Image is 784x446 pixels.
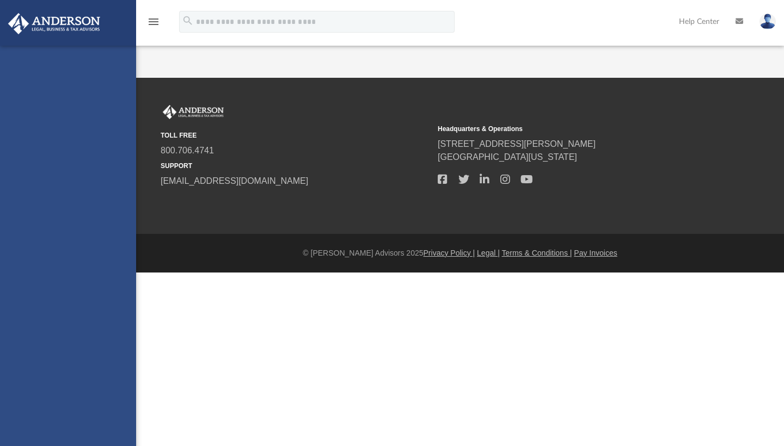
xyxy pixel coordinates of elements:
[161,146,214,155] a: 800.706.4741
[161,161,430,171] small: SUPPORT
[502,249,572,257] a: Terms & Conditions |
[147,15,160,28] i: menu
[438,139,596,148] a: [STREET_ADDRESS][PERSON_NAME]
[759,14,776,29] img: User Pic
[438,124,707,134] small: Headquarters & Operations
[161,105,226,119] img: Anderson Advisors Platinum Portal
[574,249,617,257] a: Pay Invoices
[136,247,784,259] div: © [PERSON_NAME] Advisors 2025
[438,152,577,162] a: [GEOGRAPHIC_DATA][US_STATE]
[5,13,103,34] img: Anderson Advisors Platinum Portal
[477,249,500,257] a: Legal |
[161,176,308,185] a: [EMAIL_ADDRESS][DOMAIN_NAME]
[182,15,194,27] i: search
[147,21,160,28] a: menu
[424,249,475,257] a: Privacy Policy |
[161,131,430,140] small: TOLL FREE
